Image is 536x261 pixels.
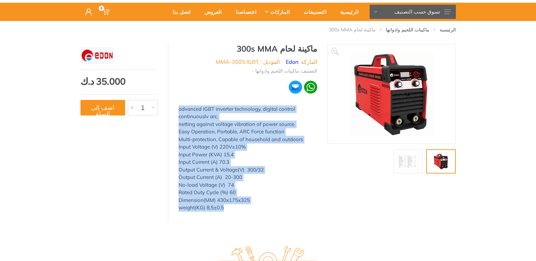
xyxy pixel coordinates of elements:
div: advanced IGBT inverter technology, digital control continuouslv arc. [179,105,317,121]
h1: ماكينة لحام 300s MMA [179,44,317,54]
button: اضف إلى السلة [80,100,125,115]
div: Dimension(MM) 430x175x325 [179,197,317,204]
a: اختصاصنا [227,3,261,21]
nav: breadcrumb [80,26,456,33]
div: Rated Duty Cycle (%) 60 [179,189,317,197]
img: Edon [80,47,114,64]
a: Royal Tools - ماكينة لحام 300s MMA [393,149,423,174]
div: Easy Operation, Portable, ARC Force function [179,128,317,136]
li: الموديل : MMA-300S IGBT [216,58,280,66]
div: Input Power (KVA) 15.4 [179,151,317,159]
a: ماكينات اللحيم وادواتها [386,26,429,33]
div: الماركات [261,5,295,19]
a: الرئيسية [331,3,363,21]
span: 0 [99,6,104,11]
div: العروض [195,5,227,19]
a: Royal Tools - ماكينة لحام 300s MMA [426,149,456,174]
li: التصنيف: ماكينات اللحيم وادواتها - [252,68,317,75]
img: Royal Tools - ماكينة لحام 300s MMA [430,153,452,169]
a: التصنيفات [295,3,331,21]
li: ماكينة لحام 300s MMA [319,26,376,33]
a: 0 [97,3,114,21]
div: Input Current (A) 70.3 [179,158,317,166]
li: الماركة : [286,58,317,66]
div: netting against voltage vibration of power source. [179,121,317,128]
div: No-load Voltage (V) 74 [179,181,317,189]
a: الرئيسية [440,26,456,33]
div: Multi-protection, Capable of household and outdoors weight(KG) 8.5±0.5 [179,136,317,212]
a: العروض [195,3,227,21]
div: اتصل بنا [164,5,195,19]
div: Output Current (A) 20-300 [179,174,317,181]
div: 35.000 د.ك [80,77,158,86]
div: Input Voltage (V) 220V±10% [179,143,317,151]
img: Royal Tools - ماكينة لحام 300s MMA [397,153,419,169]
img: wa.webp [304,81,317,94]
img: ma.webp [288,80,303,95]
a: Edon [286,58,298,65]
button: تسوق حسب التصنيف [370,5,456,19]
a: اتصل بنا [164,3,195,21]
div: الرئيسية [331,5,363,19]
div: Output Current & Voltage(V) 300/32 [179,166,317,174]
div: اختصاصنا [227,5,261,19]
img: Royal Tools - ماكينة لحام 300s MMA [349,51,434,136]
div: التصنيفات [295,5,331,19]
